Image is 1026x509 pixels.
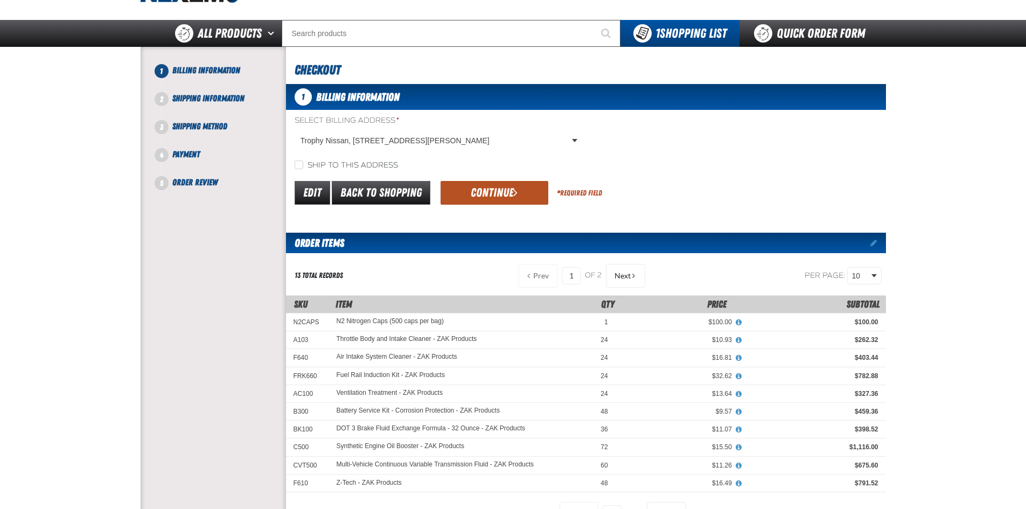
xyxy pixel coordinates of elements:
td: F610 [286,474,329,492]
div: $459.36 [747,407,878,416]
button: View All Prices for Z-Tech - ZAK Products [732,479,746,489]
button: View All Prices for Synthetic Engine Oil Booster - ZAK Products [732,443,746,452]
div: $791.52 [747,479,878,487]
button: View All Prices for N2 Nitrogen Caps (500 caps per bag) [732,318,746,327]
button: View All Prices for Air Intake System Cleaner - ZAK Products [732,353,746,363]
td: CVT500 [286,456,329,474]
strong: 1 [655,26,660,41]
span: 1 [155,64,169,78]
nav: Checkout steps. Current step is Billing Information. Step 1 of 5 [153,64,286,189]
td: FRK660 [286,367,329,385]
span: 36 [601,426,608,433]
div: $32.62 [623,372,732,380]
span: Order Review [172,177,218,187]
a: Throttle Body and Intake Cleaner - ZAK Products [337,336,477,343]
td: BK100 [286,421,329,438]
div: $1,116.00 [747,443,878,451]
li: Billing Information. Step 1 of 5. Not Completed [162,64,286,92]
a: DOT 3 Brake Fluid Exchange Formula - 32 Ounce - ZAK Products [337,425,526,433]
span: 1 [604,318,608,326]
span: 24 [601,354,608,361]
span: All Products [198,24,262,43]
a: N2 Nitrogen Caps (500 caps per bag) [337,318,444,325]
div: $11.26 [623,461,732,470]
span: Item [336,298,352,310]
button: View All Prices for Fuel Rail Induction Kit - ZAK Products [732,372,746,381]
button: Start Searching [594,20,620,47]
span: 48 [601,408,608,415]
span: Shopping List [655,26,727,41]
span: Price [707,298,727,310]
span: 48 [601,479,608,487]
div: $13.64 [623,389,732,398]
div: $16.49 [623,479,732,487]
span: 24 [601,372,608,380]
div: $9.57 [623,407,732,416]
span: Payment [172,149,200,159]
button: View All Prices for Multi-Vehicle Continuous Variable Transmission Fluid - ZAK Products [732,461,746,471]
span: 1 [295,88,312,106]
span: Next Page [615,271,631,280]
a: Battery Service Kit - Corrosion Protection - ZAK Products [337,407,500,415]
div: $327.36 [747,389,878,398]
div: $100.00 [623,318,732,326]
span: 24 [601,390,608,398]
li: Shipping Information. Step 2 of 5. Not Completed [162,92,286,120]
button: View All Prices for Ventilation Treatment - ZAK Products [732,389,746,399]
span: Billing Information [316,90,400,103]
button: You have 1 Shopping List. Open to view details [620,20,739,47]
button: View All Prices for Battery Service Kit - Corrosion Protection - ZAK Products [732,407,746,417]
span: 4 [155,148,169,162]
a: Air Intake System Cleaner - ZAK Products [337,353,457,361]
div: $262.32 [747,336,878,344]
span: Subtotal [847,298,880,310]
button: Open All Products pages [264,20,282,47]
span: 5 [155,176,169,190]
div: $398.52 [747,425,878,434]
a: Ventilation Treatment - ZAK Products [337,389,443,397]
a: Quick Order Form [739,20,885,47]
li: Order Review. Step 5 of 5. Not Completed [162,176,286,189]
div: $11.07 [623,425,732,434]
a: Synthetic Engine Oil Booster - ZAK Products [337,443,464,450]
td: C500 [286,438,329,456]
span: Shipping Method [172,121,227,131]
span: Billing Information [172,65,240,75]
a: Edit items [870,239,886,247]
span: 72 [601,443,608,451]
span: Shipping Information [172,93,245,103]
span: Checkout [295,62,340,78]
span: Trophy Nissan, [STREET_ADDRESS][PERSON_NAME] [301,135,570,147]
div: $403.44 [747,353,878,362]
span: Qty [601,298,615,310]
button: Next Page [606,264,645,288]
span: 10 [852,270,869,282]
span: 24 [601,336,608,344]
div: Required Field [557,188,602,198]
span: of 2 [585,271,602,281]
div: $675.60 [747,461,878,470]
label: Select Billing Address [295,116,582,126]
div: $782.88 [747,372,878,380]
div: $15.50 [623,443,732,451]
td: AC100 [286,385,329,402]
li: Shipping Method. Step 3 of 5. Not Completed [162,120,286,148]
input: Current page number [562,267,581,284]
div: $10.93 [623,336,732,344]
a: Z-Tech - ZAK Products [337,479,402,486]
button: View All Prices for Throttle Body and Intake Cleaner - ZAK Products [732,336,746,345]
td: B300 [286,402,329,420]
a: SKU [294,298,308,310]
td: F640 [286,349,329,367]
span: 60 [601,462,608,469]
li: Payment. Step 4 of 5. Not Completed [162,148,286,176]
span: 3 [155,120,169,134]
a: Back to Shopping [332,181,430,205]
a: Multi-Vehicle Continuous Variable Transmission Fluid - ZAK Products [337,461,534,469]
input: Search [282,20,620,47]
label: Ship to this address [295,161,398,171]
div: $100.00 [747,318,878,326]
a: Edit [295,181,330,205]
td: A103 [286,331,329,349]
